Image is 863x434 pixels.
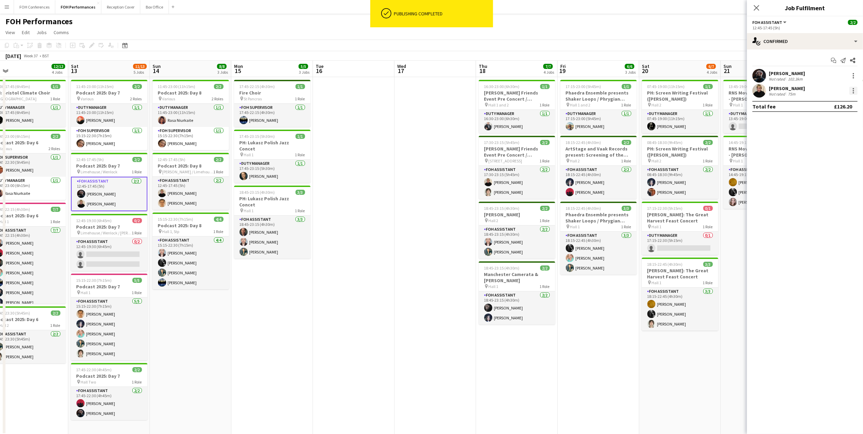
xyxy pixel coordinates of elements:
div: 12:45-17:45 (5h) [752,25,858,30]
div: 17:30-23:15 (5h45m)2/2[PERSON_NAME] Friends Event Pre Concert / Manchester Camerata & [PERSON_NAM... [479,136,555,199]
app-card-role: FOH Supervisor1/117:45-22:15 (4h30m)[PERSON_NAME] [234,104,311,127]
h3: PH: Lukasz Polish Jazz Concet [234,196,311,208]
span: 1 Role [132,290,142,295]
span: 1/1 [703,84,713,89]
app-job-card: 12:45-19:30 (6h45m)0/2Podcast 2025: Day 7 Limehouse / Wenlock / [PERSON_NAME]1 RoleFOH Assistant0... [71,214,147,271]
span: 3/3 [296,190,305,195]
app-card-role: FOH Assistant0/212:45-19:30 (6h45m) [71,238,147,271]
app-card-role: FOH Assistant2/217:45-22:30 (4h45m)[PERSON_NAME][PERSON_NAME] [71,387,147,420]
app-card-role: FOH Supervisor1/115:15-22:30 (7h15m)[PERSON_NAME] [153,127,229,150]
app-job-card: 15:15-22:30 (7h15m)5/5Podcast 2025: Day 7 Hall 11 RoleFOH Assistant5/515:15-22:30 (7h15m)[PERSON_... [71,274,147,360]
span: 11/13 [133,64,147,69]
span: 8/8 [217,64,227,69]
div: Confirmed [747,33,863,49]
span: 08:45-18:30 (9h45m) [647,140,683,145]
app-job-card: 11:45-23:00 (11h15m)2/2Podcast 2025: Day 8 Various2 RolesDuty Manager1/111:45-23:00 (11h15m)Rasa ... [153,80,229,150]
span: 2/2 [132,84,142,89]
span: 1 Role [540,218,550,223]
span: 07:45-19:00 (11h15m) [647,84,685,89]
span: 13 [70,67,78,75]
span: 2/2 [51,310,60,316]
app-card-role: FOH Assistant2/212:45-17:45 (5h)[PERSON_NAME][PERSON_NAME] [153,177,229,210]
div: 4 Jobs [707,70,717,75]
span: 1 Role [703,224,713,229]
span: Hall 1 [652,224,662,229]
h3: Job Fulfilment [747,3,863,12]
span: St Pancras [244,96,262,101]
span: 1 Role [132,230,142,235]
div: 13:45-19:00 (5h15m)0/1RNS Moves: Four Movements - [PERSON_NAME], [PERSON_NAME], [PERSON_NAME] & [... [723,80,800,133]
span: 0/1 [703,206,713,211]
a: Edit [19,28,32,37]
div: 4 Jobs [544,70,554,75]
app-card-role: FOH Supervisor1/115:15-22:30 (7h15m)[PERSON_NAME] [71,127,147,150]
span: 2/2 [132,157,142,162]
span: 2/2 [540,140,550,145]
span: 1 Role [295,152,305,157]
span: 1 Role [214,229,224,234]
span: 18 [478,67,487,75]
div: 18:45-23:15 (4h30m)2/2Manchester Camerata & [PERSON_NAME] Hall 11 RoleFOH Assistant2/218:45-23:15... [479,261,555,324]
h3: [PERSON_NAME] [479,212,555,218]
span: 14 [152,67,161,75]
span: 1 Role [540,158,550,163]
span: Mon [234,63,243,69]
app-job-card: 17:15-22:30 (5h15m)0/1[PERSON_NAME]: The Great Harvest Feast Concert Hall 11 RoleDuty Manager0/11... [642,202,718,255]
div: 17:45-22:30 (4h45m)2/2Podcast 2025: Day 7 Hall Two1 RoleFOH Assistant2/217:45-22:30 (4h45m)[PERSO... [71,363,147,420]
span: [STREET_ADDRESS] [489,158,522,163]
span: 16:30-23:00 (6h30m) [484,84,520,89]
app-card-role: Duty Manager0/117:15-22:30 (5h15m) [642,232,718,255]
span: 18:45-23:15 (4h30m) [484,206,520,211]
span: 13:45-19:00 (5h15m) [729,84,764,89]
a: Comms [51,28,72,37]
div: 17:45-23:15 (5h30m)1/1PH: Lukasz Polish Jazz Concet Hall 11 RoleDuty Manager1/117:45-23:15 (5h30m... [234,130,311,183]
span: 20 [641,67,649,75]
span: Sat [642,63,649,69]
span: Week 37 [23,53,40,58]
span: View [5,29,15,35]
span: 17:45-22:30 (4h45m) [76,367,112,372]
app-card-role: FOH Assistant2/218:15-22:45 (4h30m)[PERSON_NAME][PERSON_NAME] [560,166,637,199]
span: [PERSON_NAME] / Limehouse / Wenlock + STP [162,169,214,174]
button: FOH Performances [55,0,101,14]
h3: [PERSON_NAME]: The Great Harvest Feast Concert [642,212,718,224]
span: 1 Role [621,102,631,107]
div: 18:45-23:15 (4h30m)3/3PH: Lukasz Polish Jazz Concet Hall 11 RoleFOH Assistant3/318:45-23:15 (4h30... [234,186,311,259]
span: 18:45-23:15 (4h30m) [484,265,520,271]
app-card-role: Duty Manager1/111:45-23:00 (11h15m)Rasa Niurkaite [153,104,229,127]
app-card-role: FOH Assistant3/318:15-22:45 (4h30m)[PERSON_NAME][PERSON_NAME][PERSON_NAME] [560,232,637,275]
span: 1 Role [295,208,305,213]
span: Sun [153,63,161,69]
app-job-card: 14:45-19:15 (4h30m)3/3RNS Moves: Four Movements - [PERSON_NAME], [PERSON_NAME], [PERSON_NAME] & [... [723,136,800,209]
span: Fri [560,63,566,69]
app-job-card: 18:15-22:45 (4h30m)3/3Phaedra Ensemble presents Shaker Loops / Phrygian Gates Hall 11 RoleFOH Ass... [560,202,637,275]
span: Hall 1 [244,152,254,157]
app-job-card: 17:15-23:00 (5h45m)1/1Phaedra Ensemble presents Shaker Loops / Phrygian Gates / ArtStage and Vaak... [560,80,637,133]
span: 7/7 [51,207,60,212]
span: 12/12 [52,64,65,69]
span: 11:45-23:00 (11h15m) [76,84,114,89]
h3: Phaedra Ensemble presents Shaker Loops / Phrygian Gates [560,212,637,224]
span: Hall 1 and 2 [489,102,509,107]
h3: Phaedra Ensemble presents Shaker Loops / Phrygian Gates / ArtStage and Vaak Records present: Scre... [560,90,637,102]
span: 17:15-22:30 (5h15m) [647,206,683,211]
span: 1/1 [622,84,631,89]
h3: [PERSON_NAME] Friends Event Pre Concert / Manchester Camerata & [PERSON_NAME] /[PERSON_NAME] + KP... [479,90,555,102]
span: Hall 1 [733,102,743,107]
span: 2/2 [848,20,858,25]
span: 4/4 [214,217,224,222]
span: 1 Role [621,224,631,229]
span: Limehouse / Wenlock / [PERSON_NAME] [81,230,132,235]
app-job-card: 15:15-22:30 (7h15m)4/4Podcast 2025: Day 8 Hall 1, Stp1 RoleFOH Assistant4/415:15-22:30 (7h15m)[PE... [153,213,229,289]
span: Tue [316,63,323,69]
div: 75m [787,91,797,97]
div: 18:15-22:45 (4h30m)3/3[PERSON_NAME]: The Great Harvest Feast Concert Hall 11 RoleFOH Assistant3/3... [642,258,718,331]
span: Hall 2 [652,102,662,107]
div: 4 Jobs [52,70,65,75]
span: 7/7 [543,64,553,69]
